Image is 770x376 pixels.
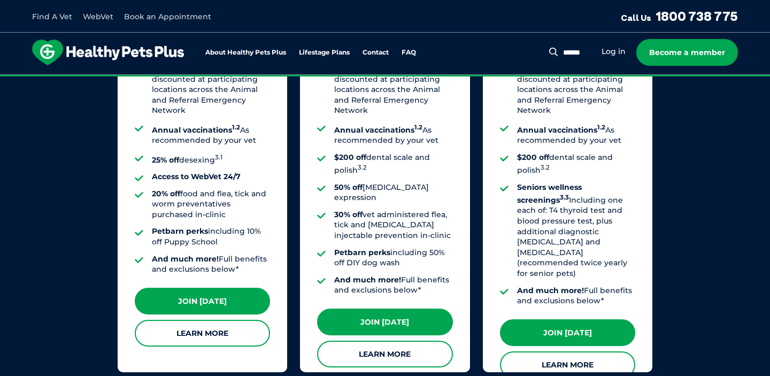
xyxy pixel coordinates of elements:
sup: 3.2 [358,164,367,171]
strong: $200 off [334,152,366,162]
a: Find A Vet [32,12,72,21]
li: dental scale and polish [334,152,452,176]
a: FAQ [402,49,416,56]
a: Book an Appointment [124,12,211,21]
strong: Annual vaccinations [517,125,605,135]
a: WebVet [83,12,113,21]
strong: Petbarn perks [334,248,390,257]
strong: 25% off [152,155,179,164]
sup: 1.2 [414,124,422,131]
a: Learn More [317,341,452,367]
strong: $200 off [517,152,549,162]
sup: 3.3 [560,194,569,201]
a: Join [DATE] [500,319,635,346]
li: dental scale and polish [517,152,635,176]
span: Proactive, preventative wellness program designed to keep your pet healthier and happier for longer [186,75,585,85]
li: [MEDICAL_DATA] expression [334,182,452,203]
a: Join [DATE] [135,288,270,314]
sup: 3.1 [215,154,222,161]
strong: And much more! [334,275,401,285]
sup: 1.2 [597,124,605,131]
a: Contact [363,49,389,56]
li: Full benefits and exclusions below* [334,275,452,296]
li: Including one each of: T4 thyroid test and blood pressure test, plus additional diagnostic [MEDIC... [517,182,635,279]
a: Become a member [636,39,738,66]
strong: Seniors wellness screenings [517,182,582,205]
a: Join [DATE] [317,309,452,335]
li: As recommended by your vet [334,122,452,146]
strong: And much more! [152,254,219,264]
strong: Petbarn perks [152,226,208,236]
a: Call Us1800 738 775 [621,8,738,24]
button: Search [547,47,560,57]
strong: Annual vaccinations [152,125,240,135]
a: Log in [602,47,626,57]
li: desexing [152,152,270,165]
li: Included or discounted at participating locations across the Animal and Referral Emergency Network [517,51,635,116]
strong: Annual vaccinations [334,125,422,135]
span: Call Us [621,12,651,23]
li: Included or discounted at participating locations across the Animal and Referral Emergency Network [152,51,270,116]
li: Included or discounted at participating locations across the Animal and Referral Emergency Network [334,51,452,116]
strong: And much more! [517,286,584,295]
a: Lifestage Plans [299,49,350,56]
li: As recommended by your vet [517,122,635,146]
img: hpp-logo [32,40,184,65]
sup: 1.2 [232,124,240,131]
strong: Access to WebVet 24/7 [152,172,241,181]
li: food and flea, tick and worm preventatives purchased in-clinic [152,189,270,220]
li: vet administered flea, tick and [MEDICAL_DATA] injectable prevention in-clinic [334,210,452,241]
strong: 30% off [334,210,363,219]
li: Full benefits and exclusions below* [152,254,270,275]
li: As recommended by your vet [152,122,270,146]
sup: 3.2 [541,164,550,171]
li: Full benefits and exclusions below* [517,286,635,306]
li: including 10% off Puppy School [152,226,270,247]
strong: 20% off [152,189,180,198]
li: including 50% off DIY dog wash [334,248,452,268]
a: About Healthy Pets Plus [205,49,286,56]
strong: 50% off [334,182,363,192]
a: Learn More [135,320,270,347]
